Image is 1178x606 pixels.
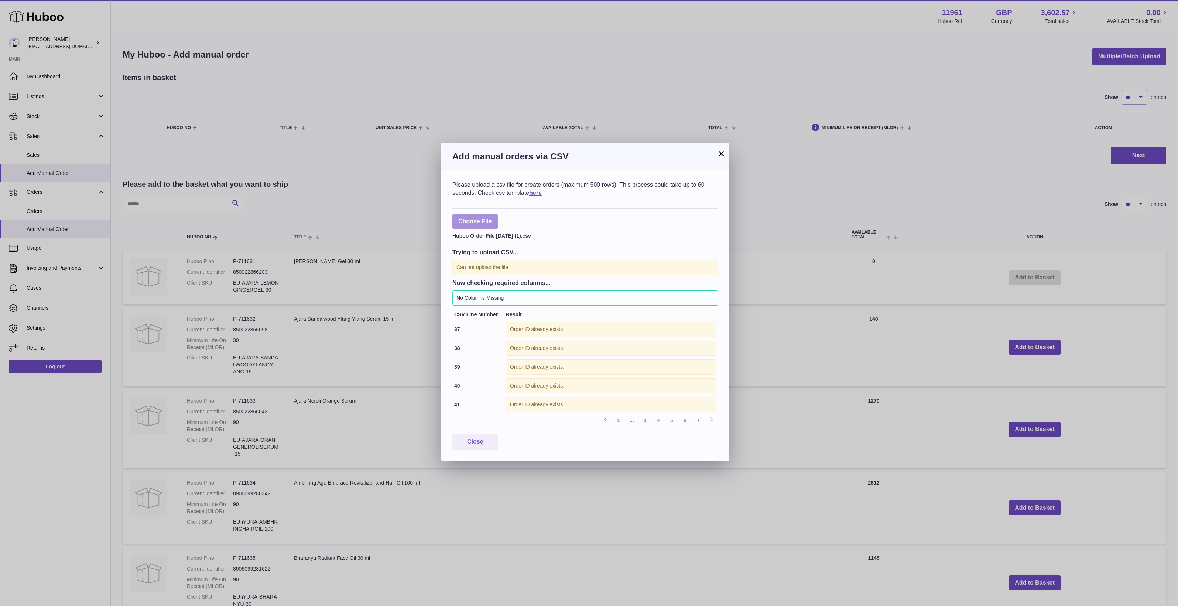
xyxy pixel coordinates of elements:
div: Please upload a csv file for create orders (maximum 500 rows). This process could take up to 60 s... [452,181,718,197]
button: Close [452,434,498,450]
div: Order ID already exists. [506,322,716,337]
strong: 40 [454,383,460,389]
strong: 41 [454,402,460,407]
th: CSV Line Number [452,309,504,320]
a: 7 [692,414,705,427]
h3: Now checking required columns... [452,279,718,287]
span: Choose File [452,214,498,229]
div: Can not upload the file [452,260,718,275]
strong: 39 [454,364,460,370]
div: Order ID already exists. [506,397,716,412]
div: Order ID already exists. [506,341,716,356]
a: 5 [665,414,678,427]
a: 4 [652,414,665,427]
span: ... [625,414,638,427]
a: here [529,190,542,196]
a: 3 [638,414,652,427]
strong: 38 [454,345,460,351]
div: No Columns Missing [452,290,718,306]
div: Huboo Order File [DATE] (1).csv [452,231,718,240]
span: Close [467,438,483,445]
strong: 37 [454,326,460,332]
a: 1 [612,414,625,427]
h3: Trying to upload CSV... [452,248,718,256]
div: Order ID already exists. [506,378,716,393]
th: Result [504,309,718,320]
button: × [717,149,726,158]
h3: Add manual orders via CSV [452,151,718,162]
div: Order ID already exists. [506,359,716,375]
a: 6 [678,414,692,427]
